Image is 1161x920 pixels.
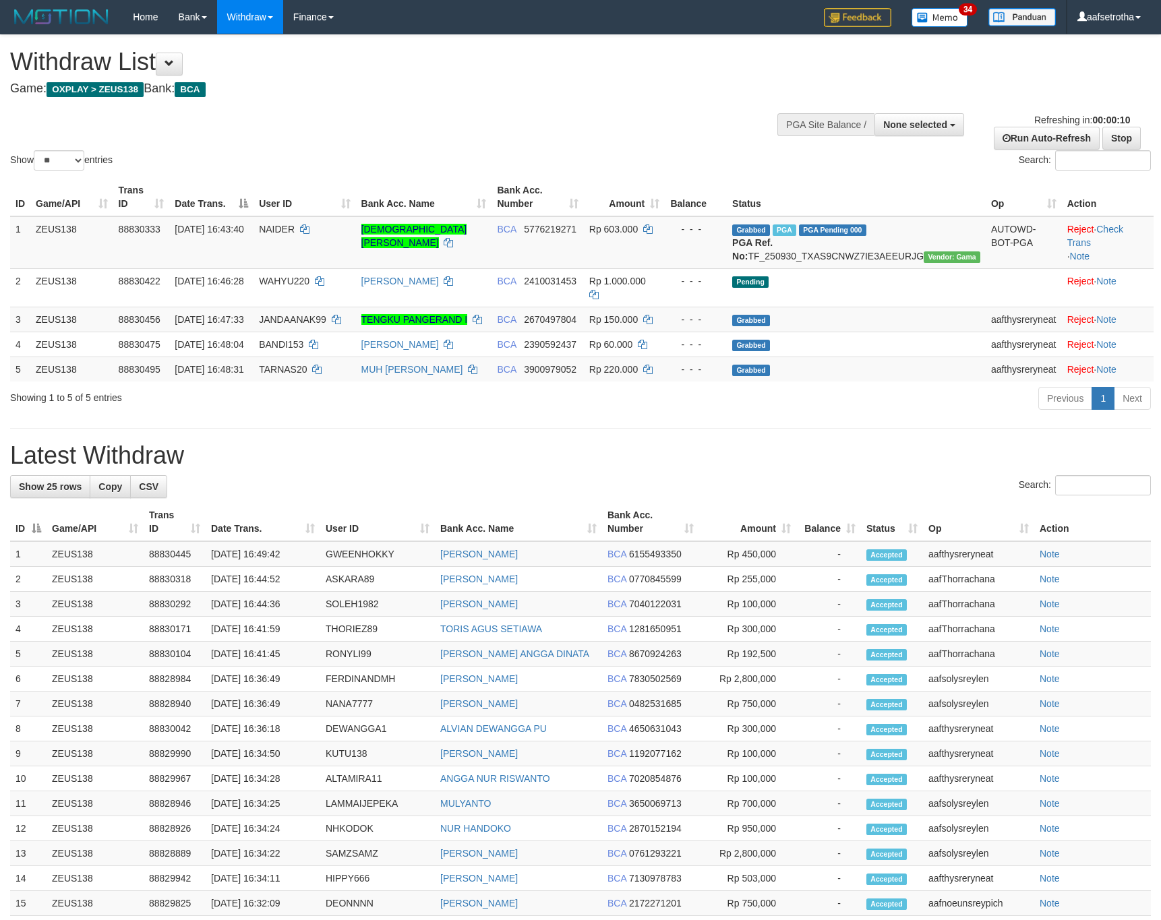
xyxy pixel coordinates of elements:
[699,617,796,642] td: Rp 300,000
[866,749,907,760] span: Accepted
[320,567,435,592] td: ASKARA89
[175,224,243,235] span: [DATE] 16:43:40
[988,8,1056,26] img: panduan.png
[1096,364,1117,375] a: Note
[607,549,626,559] span: BCA
[524,339,576,350] span: Copy 2390592437 to clipboard
[923,642,1034,667] td: aafThorrachana
[1062,332,1154,357] td: ·
[10,82,761,96] h4: Game: Bank:
[30,357,113,381] td: ZEUS138
[47,567,144,592] td: ZEUS138
[796,667,861,692] td: -
[923,791,1034,816] td: aafsolysreylen
[584,178,665,216] th: Amount: activate to sort column ascending
[607,773,626,784] span: BCA
[144,503,206,541] th: Trans ID: activate to sort column ascending
[119,364,160,375] span: 88830495
[361,364,463,375] a: MUH [PERSON_NAME]
[47,541,144,567] td: ZEUS138
[320,692,435,716] td: NANA7777
[1055,150,1151,171] input: Search:
[320,503,435,541] th: User ID: activate to sort column ascending
[119,224,160,235] span: 88830333
[1040,623,1060,634] a: Note
[866,699,907,710] span: Accepted
[777,113,874,136] div: PGA Site Balance /
[10,841,47,866] td: 13
[629,823,682,834] span: Copy 2870152194 to clipboard
[732,224,770,236] span: Grabbed
[524,224,576,235] span: Copy 5776219271 to clipboard
[119,314,160,325] span: 88830456
[629,574,682,584] span: Copy 0770845599 to clipboard
[10,332,30,357] td: 4
[629,773,682,784] span: Copy 7020854876 to clipboard
[1040,823,1060,834] a: Note
[1067,339,1094,350] a: Reject
[10,442,1151,469] h1: Latest Withdraw
[923,766,1034,791] td: aafthysreryneat
[10,766,47,791] td: 10
[1062,357,1154,381] td: ·
[175,82,205,97] span: BCA
[47,667,144,692] td: ZEUS138
[144,567,206,592] td: 88830318
[699,791,796,816] td: Rp 700,000
[320,716,435,741] td: DEWANGGA1
[1096,314,1117,325] a: Note
[796,692,861,716] td: -
[497,364,516,375] span: BCA
[144,816,206,841] td: 88828926
[670,338,721,351] div: - - -
[665,178,727,216] th: Balance
[796,541,861,567] td: -
[732,237,773,262] b: PGA Ref. No:
[10,741,47,766] td: 9
[361,339,439,350] a: [PERSON_NAME]
[589,364,638,375] span: Rp 220.000
[670,363,721,376] div: - - -
[796,617,861,642] td: -
[727,216,986,269] td: TF_250930_TXAS9CNWZ7IE3AEEURJG
[497,339,516,350] span: BCA
[1019,475,1151,495] label: Search:
[259,276,309,286] span: WAHYU220
[206,667,320,692] td: [DATE] 16:36:49
[98,481,122,492] span: Copy
[1062,268,1154,307] td: ·
[144,766,206,791] td: 88829967
[259,364,307,375] span: TARNAS20
[923,567,1034,592] td: aafThorrachana
[1040,698,1060,709] a: Note
[732,365,770,376] span: Grabbed
[440,623,542,634] a: TORIS AGUS SETIAWA
[524,364,576,375] span: Copy 3900979052 to clipboard
[994,127,1100,150] a: Run Auto-Refresh
[866,549,907,561] span: Accepted
[10,791,47,816] td: 11
[440,848,518,859] a: [PERSON_NAME]
[47,816,144,841] td: ZEUS138
[144,642,206,667] td: 88830104
[1102,127,1141,150] a: Stop
[440,873,518,884] a: [PERSON_NAME]
[320,617,435,642] td: THORIEZ89
[10,49,761,75] h1: Withdraw List
[1034,503,1151,541] th: Action
[923,541,1034,567] td: aafthysreryneat
[356,178,492,216] th: Bank Acc. Name: activate to sort column ascending
[629,623,682,634] span: Copy 1281650951 to clipboard
[589,314,638,325] span: Rp 150.000
[866,724,907,735] span: Accepted
[47,791,144,816] td: ZEUS138
[629,723,682,734] span: Copy 4650631043 to clipboard
[1038,387,1092,410] a: Previous
[986,357,1062,381] td: aafthysreryneat
[732,340,770,351] span: Grabbed
[30,268,113,307] td: ZEUS138
[492,178,583,216] th: Bank Acc. Number: activate to sort column ascending
[732,276,769,288] span: Pending
[10,357,30,381] td: 5
[320,766,435,791] td: ALTAMIRA11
